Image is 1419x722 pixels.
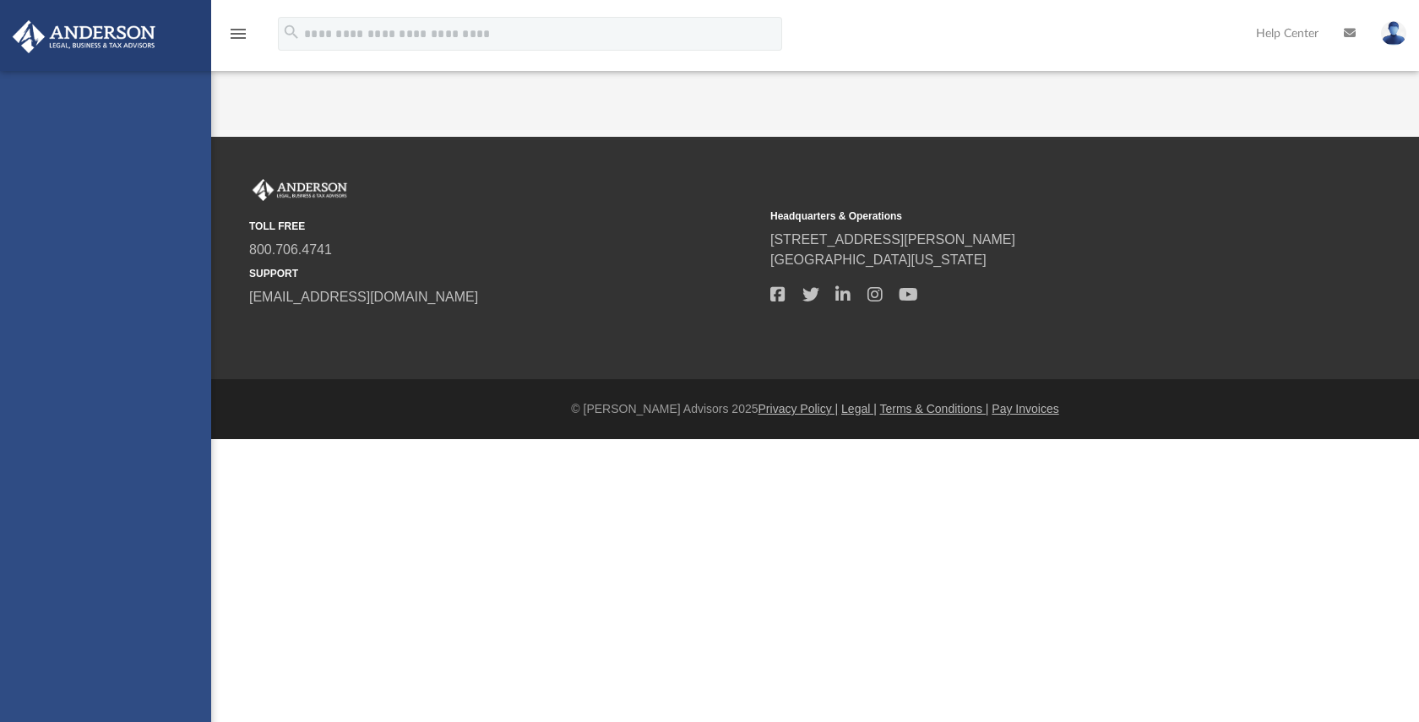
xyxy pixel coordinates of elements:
[282,23,301,41] i: search
[992,402,1058,415] a: Pay Invoices
[770,252,987,267] a: [GEOGRAPHIC_DATA][US_STATE]
[880,402,989,415] a: Terms & Conditions |
[249,242,332,257] a: 800.706.4741
[228,24,248,44] i: menu
[758,402,839,415] a: Privacy Policy |
[228,32,248,44] a: menu
[249,266,758,281] small: SUPPORT
[249,290,478,304] a: [EMAIL_ADDRESS][DOMAIN_NAME]
[249,219,758,234] small: TOLL FREE
[841,402,877,415] a: Legal |
[211,400,1419,418] div: © [PERSON_NAME] Advisors 2025
[770,209,1280,224] small: Headquarters & Operations
[1381,21,1406,46] img: User Pic
[249,179,351,201] img: Anderson Advisors Platinum Portal
[8,20,160,53] img: Anderson Advisors Platinum Portal
[770,232,1015,247] a: [STREET_ADDRESS][PERSON_NAME]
